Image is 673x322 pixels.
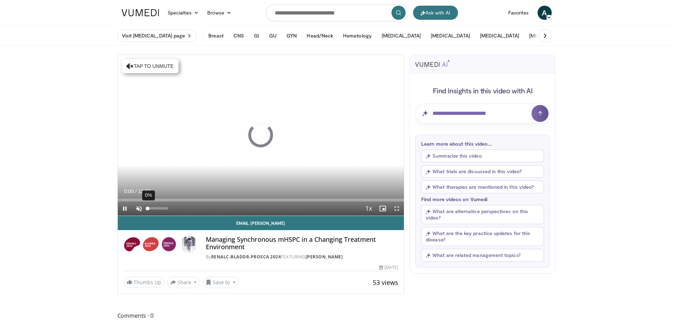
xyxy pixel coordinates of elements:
div: By FEATURING [206,254,398,260]
div: Volume Level [148,207,168,210]
p: Find more videos on Vumedi [421,196,544,202]
img: Avatar [180,236,197,253]
button: What are alternative perspectives on this video? [421,205,544,224]
a: Email [PERSON_NAME] [118,216,404,230]
h4: Find Insights in this video with AI [415,86,550,95]
button: GI [250,29,263,43]
button: What therapies are mentioned in this video? [421,181,544,193]
button: Playback Rate [361,201,376,216]
input: Search topics, interventions [266,4,407,21]
span: 53 views [373,278,398,287]
a: Thumbs Up [123,277,164,288]
span: Comments 0 [117,311,405,320]
img: vumedi-ai-logo.svg [415,60,450,67]
button: Breast [204,29,227,43]
button: CNS [229,29,248,43]
a: Specialties [163,6,203,20]
div: Progress Bar [118,199,404,201]
a: [PERSON_NAME] [306,254,343,260]
button: GYN [282,29,301,43]
p: Learn more about this video... [421,141,544,147]
button: Save to [203,277,239,288]
button: Hematology [339,29,376,43]
a: Favorites [504,6,533,20]
video-js: Video Player [118,55,404,216]
button: Summarize this video [421,150,544,162]
a: A [538,6,552,20]
span: 12:07 [138,188,150,194]
button: Share [167,277,200,288]
button: What trials are discussed in this video? [421,165,544,178]
h4: Managing Synchronous mHSPC in a Changing Treatment Environment [206,236,398,251]
a: Browse [203,6,236,20]
button: Pause [118,201,132,216]
button: What are the key practice updates for this disease? [421,227,544,246]
img: RENALC-BLADDR-PROSCA 2024 [123,236,178,253]
button: Tap to unmute [122,59,179,73]
span: 0:00 [124,188,134,194]
button: Unmute [132,201,146,216]
button: What are related management topics? [421,249,544,262]
a: RENALC-BLADDR-PROSCA 2024 [211,254,281,260]
div: [DATE] [379,264,398,271]
button: Enable picture-in-picture mode [376,201,390,216]
button: [MEDICAL_DATA] [427,29,474,43]
input: Question for AI [415,104,550,123]
img: VuMedi Logo [122,9,159,16]
button: Ask with AI [413,6,458,20]
button: [MEDICAL_DATA] [476,29,523,43]
a: Visit [MEDICAL_DATA] page [117,30,197,42]
button: [MEDICAL_DATA] [377,29,425,43]
button: GU [265,29,281,43]
button: Head/Neck [302,29,337,43]
button: [MEDICAL_DATA] [525,29,573,43]
button: Fullscreen [390,201,404,216]
span: / [135,188,137,194]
